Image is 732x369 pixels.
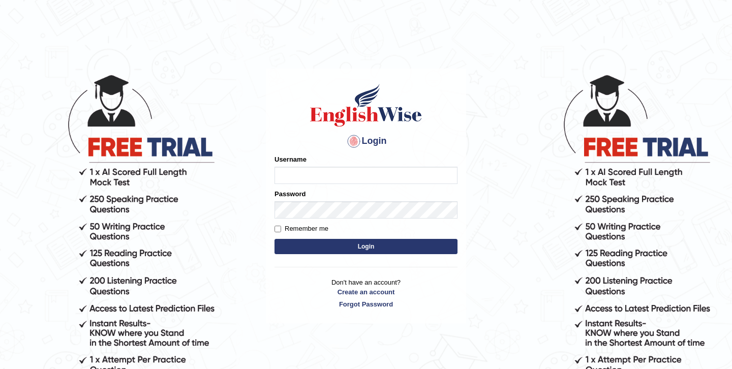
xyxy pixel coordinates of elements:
label: Password [274,189,306,199]
p: Don't have an account? [274,278,457,309]
input: Remember me [274,226,281,232]
label: Remember me [274,224,328,234]
a: Forgot Password [274,299,457,309]
button: Login [274,239,457,254]
label: Username [274,155,307,164]
a: Create an account [274,287,457,297]
h4: Login [274,133,457,149]
img: Logo of English Wise sign in for intelligent practice with AI [308,82,424,128]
